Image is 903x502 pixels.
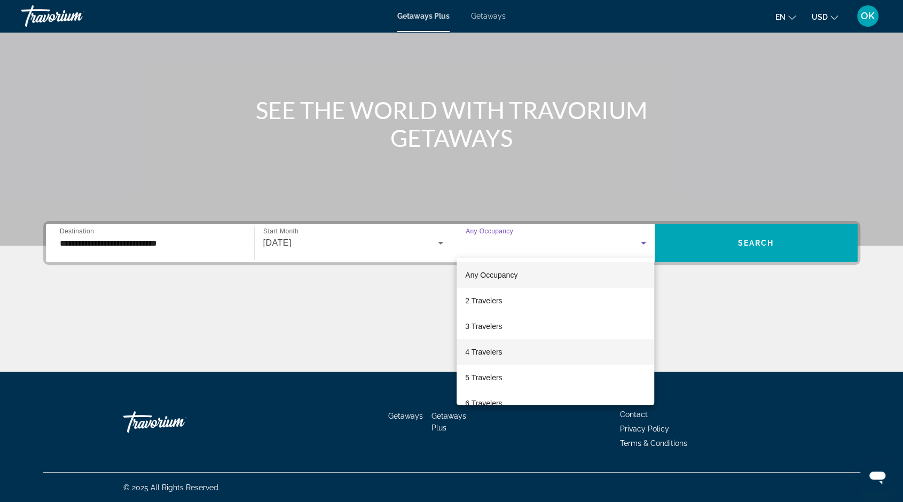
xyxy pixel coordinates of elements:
[465,294,502,307] span: 2 Travelers
[465,271,517,279] span: Any Occupancy
[860,459,894,493] iframe: Button to launch messaging window
[465,397,502,410] span: 6 Travelers
[465,320,502,333] span: 3 Travelers
[465,371,502,384] span: 5 Travelers
[465,346,502,358] span: 4 Travelers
